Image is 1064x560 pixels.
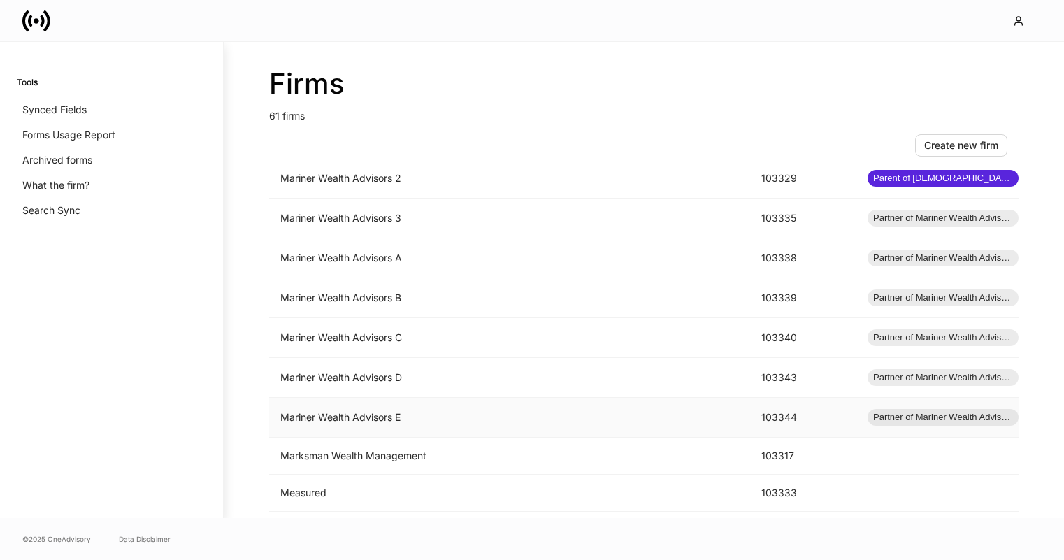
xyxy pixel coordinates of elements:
[269,398,750,438] td: Mariner Wealth Advisors E
[750,475,856,512] td: 103333
[750,438,856,475] td: 103317
[750,318,856,358] td: 103340
[22,203,80,217] p: Search Sync
[868,211,1019,225] span: Partner of Mariner Wealth Advisors 2
[17,148,206,173] a: Archived forms
[868,331,1019,345] span: Partner of Mariner Wealth Advisors 2
[750,238,856,278] td: 103338
[17,76,38,89] h6: Tools
[868,410,1019,424] span: Partner of Mariner Wealth Advisors 2
[750,159,856,199] td: 103329
[119,533,171,545] a: Data Disclaimer
[924,138,998,152] div: Create new firm
[750,199,856,238] td: 103335
[22,103,87,117] p: Synced Fields
[22,153,92,167] p: Archived forms
[868,371,1019,385] span: Partner of Mariner Wealth Advisors 2
[269,67,1019,101] h2: Firms
[22,178,89,192] p: What the firm?
[868,251,1019,265] span: Partner of Mariner Wealth Advisors 2
[269,318,750,358] td: Mariner Wealth Advisors C
[269,238,750,278] td: Mariner Wealth Advisors A
[750,278,856,318] td: 103339
[22,128,115,142] p: Forms Usage Report
[17,173,206,198] a: What the firm?
[750,358,856,398] td: 103343
[269,101,1019,123] p: 61 firms
[17,198,206,223] a: Search Sync
[22,533,91,545] span: © 2025 OneAdvisory
[750,512,856,549] td: 103322
[17,97,206,122] a: Synced Fields
[868,291,1019,305] span: Partner of Mariner Wealth Advisors 2
[269,159,750,199] td: Mariner Wealth Advisors 2
[269,512,750,549] td: [PERSON_NAME] Wealth Advisors
[750,398,856,438] td: 103344
[269,358,750,398] td: Mariner Wealth Advisors D
[915,134,1007,157] button: Create new firm
[868,171,1019,185] span: Parent of [DEMOGRAPHIC_DATA] firms
[17,122,206,148] a: Forms Usage Report
[269,199,750,238] td: Mariner Wealth Advisors 3
[269,438,750,475] td: Marksman Wealth Management
[269,278,750,318] td: Mariner Wealth Advisors B
[269,475,750,512] td: Measured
